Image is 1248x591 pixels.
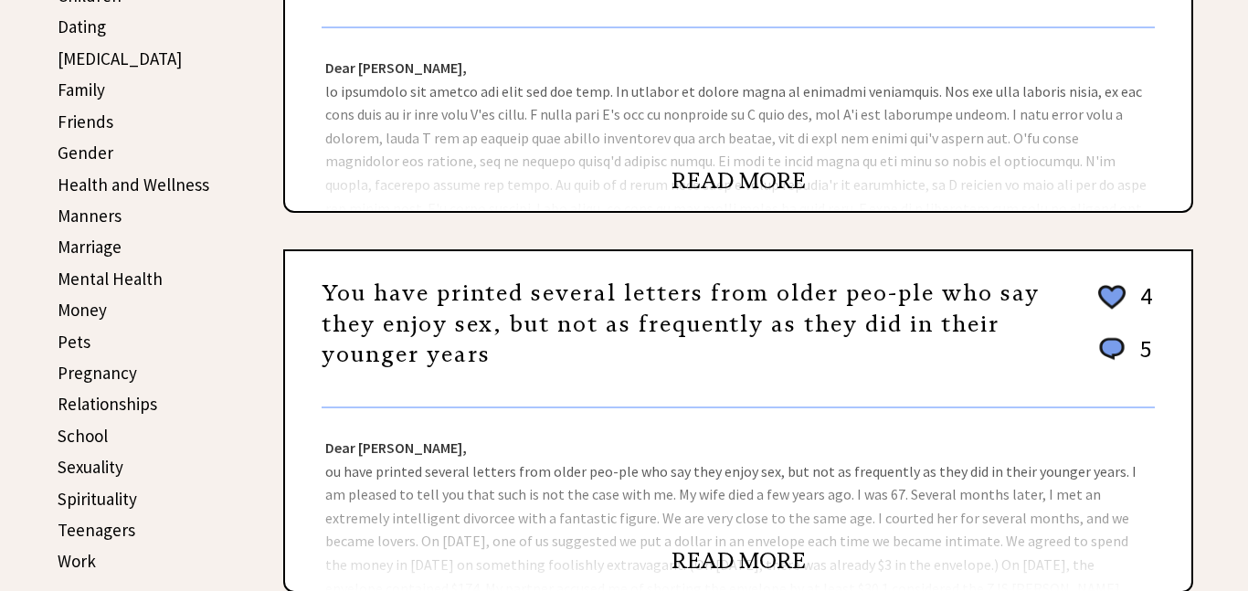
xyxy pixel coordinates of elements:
a: Family [58,79,105,100]
a: Work [58,550,96,572]
strong: Dear [PERSON_NAME], [325,58,467,77]
td: 5 [1131,333,1153,382]
a: Manners [58,205,122,227]
a: Health and Wellness [58,174,209,195]
a: Pets [58,331,90,353]
a: Money [58,299,107,321]
a: Gender [58,142,113,164]
a: Teenagers [58,519,135,541]
a: Mental Health [58,268,163,290]
a: Friends [58,111,113,132]
a: Relationships [58,393,157,415]
div: ou have printed several letters from older peo-ple who say they enjoy sex, but not as frequently ... [285,408,1191,591]
a: Dating [58,16,106,37]
div: lo ipsumdolo sit ametco adi elit sed doe temp. In utlabor et dolore magna al enimadmi veniamquis.... [285,28,1191,211]
strong: Dear [PERSON_NAME], [325,438,467,457]
a: School [58,425,108,447]
a: Sexuality [58,456,123,478]
a: READ MORE [672,547,806,575]
img: heart_outline%202.png [1095,281,1128,313]
td: 4 [1131,280,1153,332]
a: Marriage [58,236,122,258]
a: You have printed several letters from older peo-ple who say they enjoy sex, but not as frequently... [322,280,1040,368]
a: Pregnancy [58,362,137,384]
img: message_round%201.png [1095,334,1128,364]
a: Spirituality [58,488,137,510]
a: READ MORE [672,167,806,195]
a: [MEDICAL_DATA] [58,47,182,69]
